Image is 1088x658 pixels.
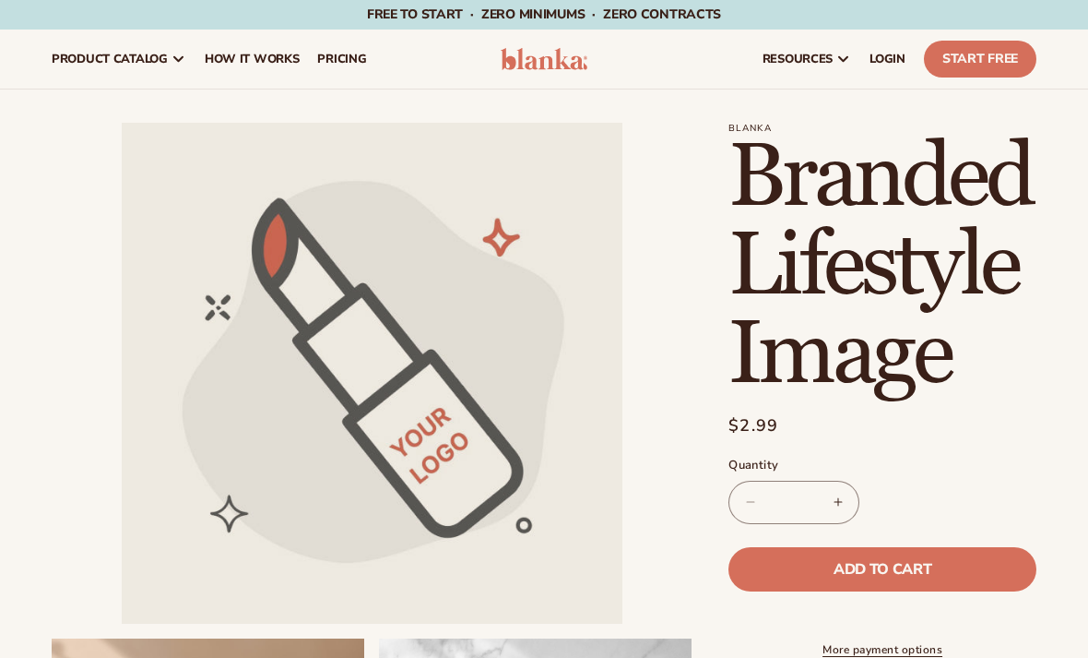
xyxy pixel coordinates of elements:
a: pricing [308,30,375,89]
a: LOGIN [860,30,915,89]
span: LOGIN [869,52,905,66]
img: logo [501,48,587,70]
span: product catalog [52,52,168,66]
span: Free to start · ZERO minimums · ZERO contracts [367,6,721,23]
a: product catalog [42,30,195,89]
button: Add to cart [728,547,1036,592]
span: $2.99 [728,413,779,438]
span: Add to cart [834,562,931,577]
span: pricing [317,52,366,66]
label: Quantity [728,457,1036,475]
h1: Branded Lifestyle Image [728,134,1036,400]
a: resources [753,30,860,89]
a: More payment options [728,641,1036,658]
p: Blanka [728,123,1036,134]
span: resources [763,52,833,66]
a: Start Free [924,41,1036,78]
span: How It Works [205,52,300,66]
a: How It Works [195,30,309,89]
